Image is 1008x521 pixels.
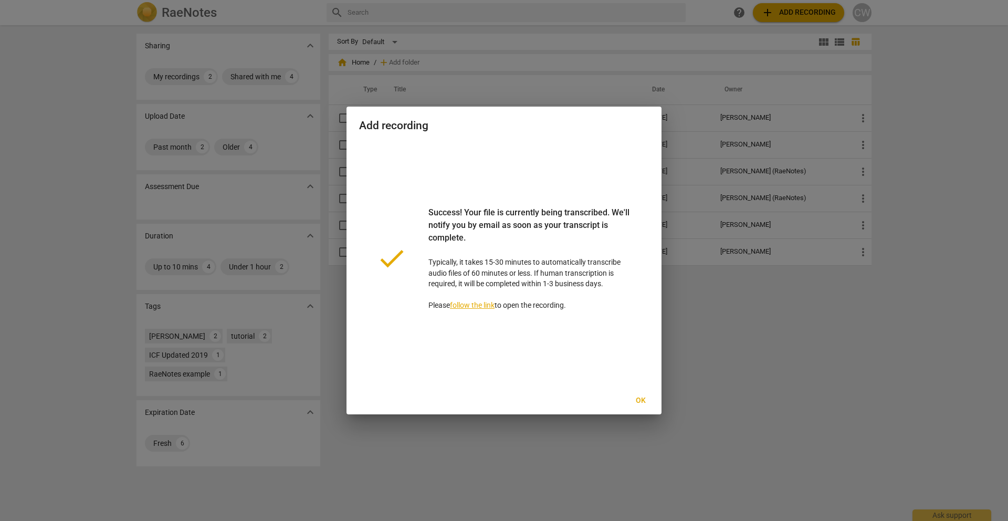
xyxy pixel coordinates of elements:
[428,206,632,257] div: Success! Your file is currently being transcribed. We'll notify you by email as soon as your tran...
[450,301,495,309] a: follow the link
[428,206,632,311] p: Typically, it takes 15-30 minutes to automatically transcribe audio files of 60 minutes or less. ...
[376,243,407,274] span: done
[632,395,649,406] span: Ok
[359,119,649,132] h2: Add recording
